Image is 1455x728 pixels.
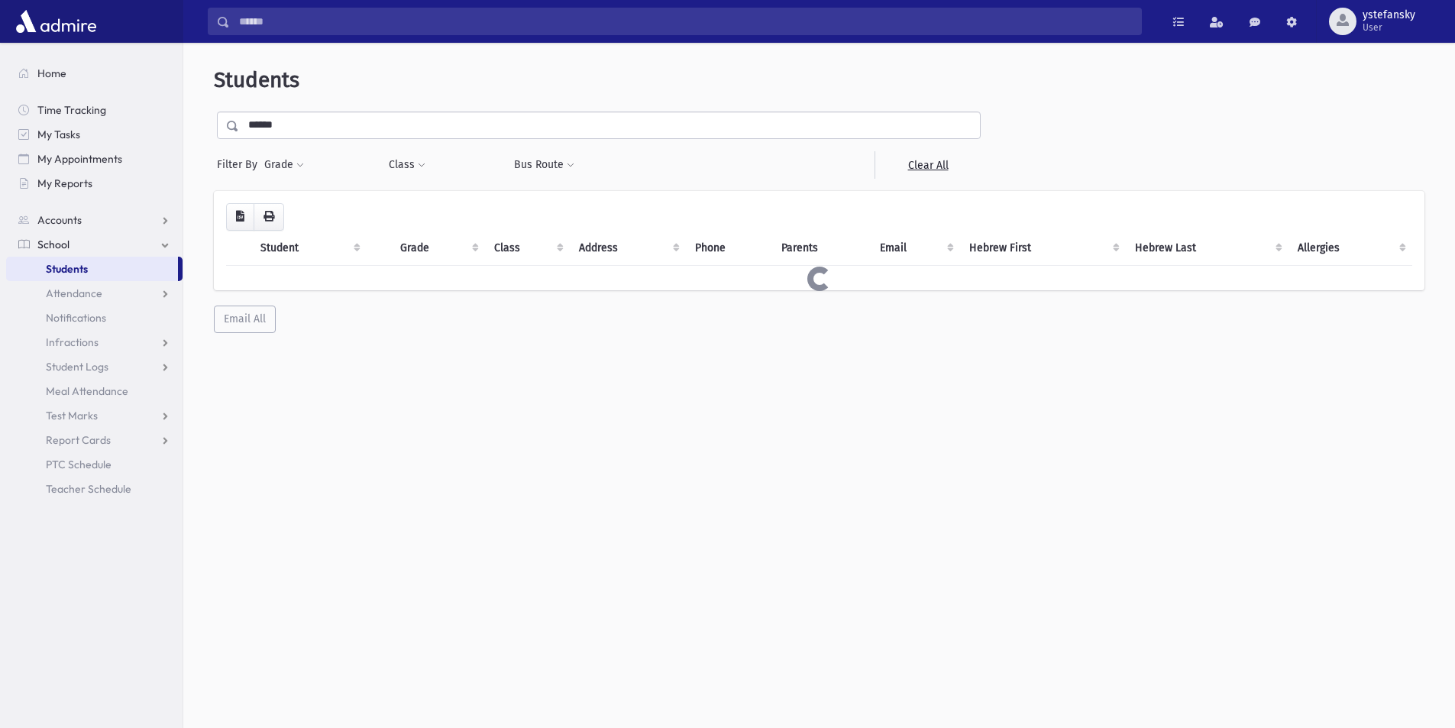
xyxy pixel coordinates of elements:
[230,8,1141,35] input: Search
[513,151,575,179] button: Bus Route
[686,231,772,266] th: Phone
[6,98,183,122] a: Time Tracking
[214,67,299,92] span: Students
[46,409,98,422] span: Test Marks
[6,122,183,147] a: My Tasks
[217,157,264,173] span: Filter By
[6,403,183,428] a: Test Marks
[254,203,284,231] button: Print
[6,354,183,379] a: Student Logs
[37,238,70,251] span: School
[6,232,183,257] a: School
[226,203,254,231] button: CSV
[46,262,88,276] span: Students
[6,306,183,330] a: Notifications
[37,152,122,166] span: My Appointments
[6,330,183,354] a: Infractions
[46,286,102,300] span: Attendance
[37,103,106,117] span: Time Tracking
[46,360,108,374] span: Student Logs
[6,257,178,281] a: Students
[6,477,183,501] a: Teacher Schedule
[6,61,183,86] a: Home
[12,6,100,37] img: AdmirePro
[37,176,92,190] span: My Reports
[875,151,981,179] a: Clear All
[960,231,1125,266] th: Hebrew First
[6,452,183,477] a: PTC Schedule
[264,151,305,179] button: Grade
[391,231,484,266] th: Grade
[772,231,871,266] th: Parents
[6,147,183,171] a: My Appointments
[46,384,128,398] span: Meal Attendance
[485,231,571,266] th: Class
[871,231,960,266] th: Email
[46,458,112,471] span: PTC Schedule
[37,66,66,80] span: Home
[46,311,106,325] span: Notifications
[1126,231,1289,266] th: Hebrew Last
[1363,9,1415,21] span: ystefansky
[6,379,183,403] a: Meal Attendance
[388,151,426,179] button: Class
[6,281,183,306] a: Attendance
[46,433,111,447] span: Report Cards
[214,306,276,333] button: Email All
[251,231,367,266] th: Student
[570,231,686,266] th: Address
[46,335,99,349] span: Infractions
[6,208,183,232] a: Accounts
[37,213,82,227] span: Accounts
[46,482,131,496] span: Teacher Schedule
[1288,231,1412,266] th: Allergies
[6,171,183,196] a: My Reports
[6,428,183,452] a: Report Cards
[1363,21,1415,34] span: User
[37,128,80,141] span: My Tasks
